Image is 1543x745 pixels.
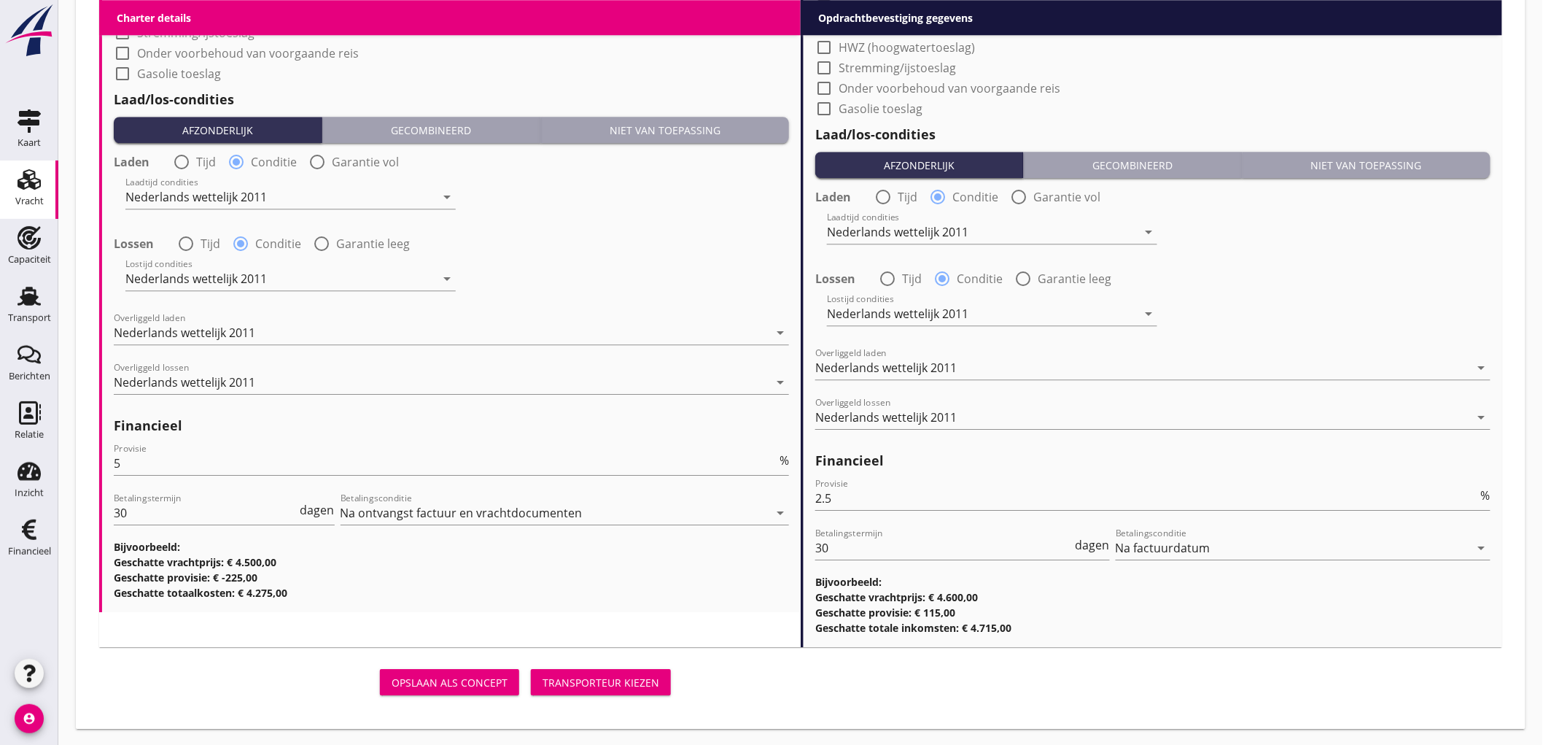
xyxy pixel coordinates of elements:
[815,590,1490,605] h3: Geschatte vrachtprijs: € 4.600,00
[815,451,1490,471] h2: Financieel
[1033,190,1100,204] label: Garantie vol
[322,117,540,143] button: Gecombineerd
[839,20,968,34] label: KWZ (laagwatertoeslag)
[8,255,51,264] div: Capaciteit
[771,374,789,391] i: arrow_drop_down
[815,574,1490,590] h3: Bijvoorbeeld:
[114,326,255,339] div: Nederlands wettelijk 2011
[815,605,1490,620] h3: Geschatte provisie: € 115,00
[839,101,922,116] label: Gasolie toeslag
[328,123,534,138] div: Gecombineerd
[541,117,789,143] button: Niet van toepassing
[114,416,789,436] h2: Financieel
[114,155,149,169] strong: Laden
[1248,158,1485,173] div: Niet van toepassing
[827,307,968,320] div: Nederlands wettelijk 2011
[114,376,255,389] div: Nederlands wettelijk 2011
[815,125,1490,144] h2: Laad/los-condities
[771,324,789,341] i: arrow_drop_down
[1473,359,1490,377] i: arrow_drop_down
[815,152,1024,178] button: Afzonderlijk
[438,270,456,287] i: arrow_drop_down
[547,123,783,138] div: Niet van toepassing
[137,46,359,61] label: Onder voorbehoud van voorgaande reis
[1473,409,1490,426] i: arrow_drop_down
[392,675,508,690] div: Opslaan als concept
[815,361,957,374] div: Nederlands wettelijk 2011
[114,117,322,143] button: Afzonderlijk
[815,271,855,286] strong: Lossen
[15,196,44,206] div: Vracht
[815,487,1478,510] input: Provisie
[957,271,1003,286] label: Conditie
[1030,158,1235,173] div: Gecombineerd
[114,555,789,570] h3: Geschatte vrachtprijs: € 4.500,00
[839,81,1060,96] label: Onder voorbehoud van voorgaande reis
[438,188,456,206] i: arrow_drop_down
[898,190,917,204] label: Tijd
[827,225,968,239] div: Nederlands wettelijk 2011
[1024,152,1242,178] button: Gecombineerd
[114,585,789,601] h3: Geschatte totaalkosten: € 4.275,00
[336,236,410,251] label: Garantie leeg
[839,40,975,55] label: HWZ (hoogwatertoeslag)
[137,26,254,40] label: Stremming/ijstoeslag
[114,452,777,475] input: Provisie
[114,90,789,109] h2: Laad/los-condities
[114,236,154,251] strong: Lossen
[1243,152,1490,178] button: Niet van toepassing
[8,547,51,556] div: Financieel
[3,4,55,58] img: logo-small.a267ee39.svg
[137,66,221,81] label: Gasolie toeslag
[114,501,298,525] input: Betalingstermijn
[815,620,1490,636] h3: Geschatte totale inkomsten: € 4.715,00
[9,371,50,381] div: Berichten
[251,155,297,169] label: Conditie
[1140,223,1157,241] i: arrow_drop_down
[952,190,998,204] label: Conditie
[15,488,44,498] div: Inzicht
[1140,305,1157,323] i: arrow_drop_down
[815,411,957,424] div: Nederlands wettelijk 2011
[298,504,335,516] div: dagen
[8,313,51,323] div: Transport
[815,536,1073,560] input: Betalingstermijn
[531,669,671,695] button: Transporteur kiezen
[815,190,851,204] strong: Laden
[137,5,273,20] label: HWZ (hoogwatertoeslag)
[15,704,44,733] i: account_circle
[1116,541,1210,555] div: Na factuurdatum
[125,272,267,285] div: Nederlands wettelijk 2011
[902,271,922,286] label: Tijd
[1473,539,1490,557] i: arrow_drop_down
[341,506,583,520] div: Na ontvangst factuur en vrachtdocumenten
[1038,271,1111,286] label: Garantie leeg
[821,158,1017,173] div: Afzonderlijk
[771,504,789,522] i: arrow_drop_down
[255,236,301,251] label: Conditie
[1478,490,1490,501] div: %
[1073,539,1110,551] div: dagen
[380,669,519,695] button: Opslaan als concept
[332,155,399,169] label: Garantie vol
[543,675,659,690] div: Transporteur kiezen
[777,455,789,466] div: %
[114,539,789,555] h3: Bijvoorbeeld:
[15,430,44,439] div: Relatie
[120,123,316,138] div: Afzonderlijk
[125,190,267,204] div: Nederlands wettelijk 2011
[196,155,216,169] label: Tijd
[839,61,956,75] label: Stremming/ijstoeslag
[18,138,41,147] div: Kaart
[201,236,220,251] label: Tijd
[114,570,789,585] h3: Geschatte provisie: € -225,00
